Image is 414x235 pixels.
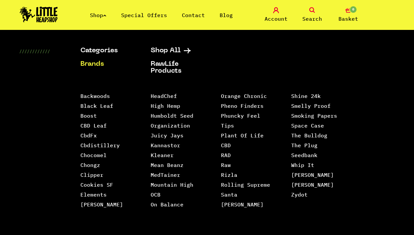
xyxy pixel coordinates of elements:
[151,142,180,149] a: Kannastor
[151,201,184,208] a: On Balance
[80,47,134,54] a: Categories
[302,15,322,23] span: Search
[221,181,270,188] a: Rolling Supreme
[151,112,193,129] a: Humboldt Seed Organization
[80,112,97,119] a: Boost
[220,12,233,18] a: Blog
[291,172,334,188] a: [PERSON_NAME] [PERSON_NAME]
[221,132,264,149] a: Plant Of Life CBD
[80,132,97,139] a: CbdFx
[151,47,205,54] a: Shop All
[80,122,107,129] a: CBD Leaf
[80,162,100,168] a: Chongz
[265,15,288,23] span: Account
[291,103,331,109] a: Smelly Proof
[291,191,308,198] a: Zydot
[90,12,106,18] a: Shop
[221,93,267,99] a: Orange Chronic
[80,103,113,109] a: Black Leaf
[151,172,180,178] a: MedTainer
[151,191,161,198] a: OCB
[80,181,113,188] a: Cookies SF
[221,112,260,129] a: Phuncky Feel Tips
[151,132,184,139] a: Juicy Jays
[221,152,231,158] a: RAD
[291,122,324,129] a: Space Case
[151,162,184,168] a: Mean Beanz
[332,7,365,23] a: 0 Basket
[296,7,329,23] a: Search
[80,93,110,99] a: Backwoods
[291,162,314,168] a: Whip It
[80,61,134,68] a: Brands
[20,7,58,22] img: Little Head Shop Logo
[80,142,120,149] a: Cbdistillery
[80,172,103,178] a: Clipper
[221,172,237,178] a: Rizla
[338,15,358,23] span: Basket
[151,152,174,158] a: Kleaner
[80,201,123,208] a: [PERSON_NAME]
[291,93,321,99] a: Shine 24k
[221,191,264,208] a: Santa [PERSON_NAME]
[151,61,205,75] a: RawLife Products
[221,103,264,109] a: Pheno Finders
[151,103,180,109] a: High Hemp
[291,142,317,158] a: The Plug Seedbank
[151,93,177,99] a: HeadChef
[80,152,107,158] a: Chocomel
[151,181,193,188] a: Mountain High
[291,112,337,119] a: Smoking Papers
[182,12,205,18] a: Contact
[291,132,327,139] a: The Bulldog
[121,12,167,18] a: Special Offers
[221,162,231,168] a: Raw
[349,6,357,13] span: 0
[80,191,107,198] a: Elements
